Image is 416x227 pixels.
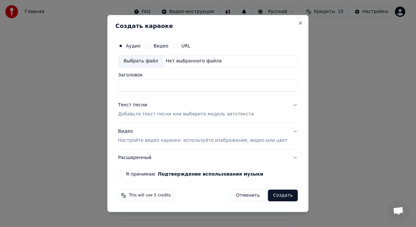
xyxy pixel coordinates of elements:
button: ВидеоНастройте видео караоке: используйте изображение, видео или цвет [118,123,298,149]
button: Я принимаю [158,172,263,176]
p: Добавьте текст песни или выберите модель автотекста [118,111,254,117]
label: URL [181,44,190,48]
button: Отменить [230,190,265,201]
p: Настройте видео караоке: используйте изображение, видео или цвет [118,137,287,144]
label: Я принимаю [126,172,263,176]
div: Нет выбранного файла [163,58,224,64]
div: Текст песни [118,102,147,108]
h2: Создать караоке [115,23,300,29]
button: Создать [268,190,298,201]
div: Выбрать файл [118,55,163,67]
label: Аудио [126,44,140,48]
label: Видео [153,44,168,48]
button: Текст песниДобавьте текст песни или выберите модель автотекста [118,97,298,123]
span: This will use 5 credits [129,193,171,198]
button: Расширенный [118,149,298,166]
div: Видео [118,128,287,144]
label: Заголовок [118,73,298,77]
